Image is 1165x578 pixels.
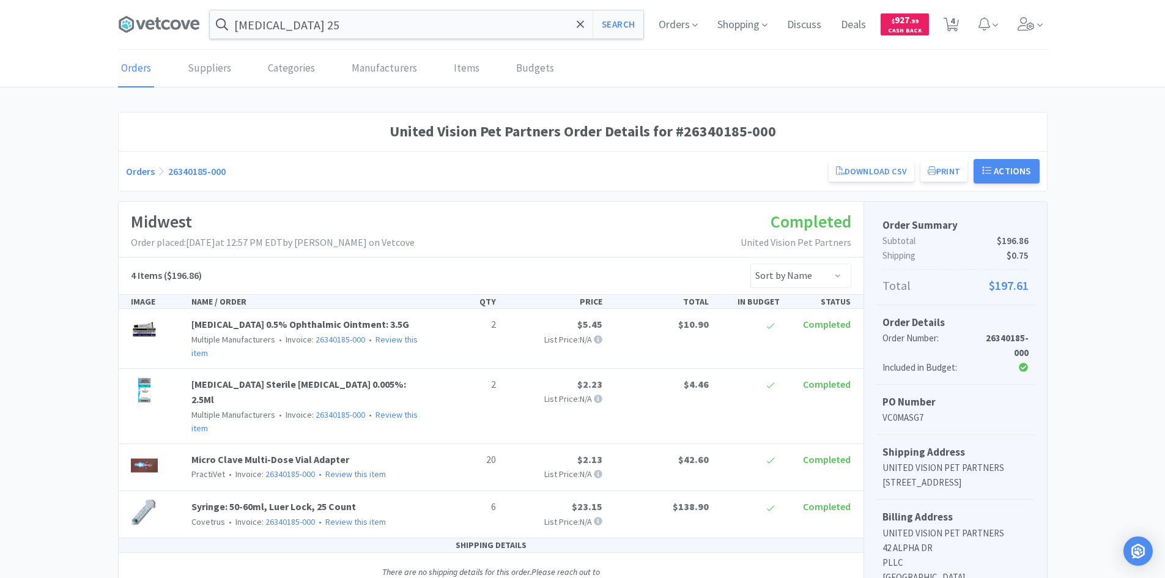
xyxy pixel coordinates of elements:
a: Categories [265,50,318,87]
a: Review this item [325,469,386,480]
a: Orders [118,50,154,87]
a: Download CSV [829,161,914,182]
p: PLLC [882,555,1029,570]
p: List Price: N/A [506,515,602,528]
span: Cash Back [888,28,922,35]
span: . 99 [909,17,919,25]
a: Suppliers [185,50,234,87]
h5: Order Details [882,314,1029,331]
a: Items [451,50,483,87]
a: 26340185-000 [168,165,226,177]
div: QTY [430,295,501,308]
img: ce60e4e269494d678384ac263d3d7815_125466.jpeg [131,317,158,344]
a: Manufacturers [349,50,420,87]
a: Orders [126,165,155,177]
p: UNITED VISION PET PARTNERS [882,526,1029,541]
span: • [367,334,374,345]
span: $5.45 [577,318,602,330]
img: 1d214fb0ac5e4625ae58953a50d26a97_125492.jpg [131,377,158,404]
span: $0.75 [1007,248,1029,263]
span: Completed [803,453,851,465]
div: TOTAL [607,295,714,308]
h5: Shipping Address [882,444,1029,461]
div: Order Number: [882,331,980,360]
div: STATUS [785,295,856,308]
p: United Vision Pet Partners [741,235,851,251]
span: • [277,334,284,345]
div: SHIPPING DETAILS [119,538,864,552]
h5: PO Number [882,394,1029,410]
span: Completed [803,500,851,513]
p: Subtotal [882,234,1029,248]
div: IMAGE [126,295,187,308]
span: $42.60 [678,453,709,465]
p: List Price: N/A [506,333,602,346]
p: UNITED VISION PET PARTNERS [STREET_ADDRESS] [882,461,1029,490]
h5: Order Summary [882,217,1029,234]
span: $23.15 [572,500,602,513]
span: 927 [892,14,919,26]
span: 4 Items [131,269,162,281]
a: 26340185-000 [265,469,315,480]
a: Discuss [782,20,826,31]
span: $10.90 [678,318,709,330]
span: Invoice: [275,409,365,420]
a: $927.99Cash Back [881,8,929,41]
span: $196.86 [997,234,1029,248]
h5: Billing Address [882,509,1029,525]
img: 0f57e7e0dc4a48d68bea82d1c91b8d3c_111628.jpeg [131,499,157,526]
span: PractiVet [191,469,225,480]
p: List Price: N/A [506,392,602,406]
span: Completed [803,378,851,390]
span: $197.61 [989,276,1029,295]
span: Invoice: [225,469,315,480]
a: [MEDICAL_DATA] 0.5% Ophthalmic Ointment: 3.5G [191,318,409,330]
div: IN BUDGET [714,295,785,308]
span: Multiple Manufacturers [191,409,275,420]
h5: ($196.86) [131,268,202,284]
span: • [317,469,324,480]
span: $4.46 [684,378,709,390]
p: Shipping [882,248,1029,263]
div: NAME / ORDER [187,295,430,308]
button: Print [920,161,967,182]
div: Open Intercom Messenger [1123,536,1153,566]
p: List Price: N/A [506,467,602,481]
div: Included in Budget: [882,360,980,375]
a: [MEDICAL_DATA] Sterile [MEDICAL_DATA] 0.005%: 2.5Ml [191,378,406,406]
span: Invoice: [225,516,315,527]
span: • [367,409,374,420]
span: • [227,469,234,480]
input: Search by item, sku, manufacturer, ingredient, size... [210,10,643,39]
span: $ [892,17,895,25]
a: Micro Clave Multi-Dose Vial Adapter [191,453,349,465]
span: Completed [803,318,851,330]
button: Actions [974,159,1040,183]
p: Order placed: [DATE] at 12:57 PM EDT by [PERSON_NAME] on Vetcove [131,235,415,251]
a: 4 [939,21,964,32]
span: $2.23 [577,378,602,390]
p: Total [882,276,1029,295]
a: Budgets [513,50,557,87]
span: $138.90 [673,500,709,513]
button: Search [593,10,643,39]
a: 26340185-000 [265,516,315,527]
strong: 26340185-000 [986,332,1029,358]
p: 42 ALPHA DR [882,541,1029,555]
img: bebc45f867f84472b113c5542b5d9ba2_111596.jpeg [131,452,158,479]
a: Syringe: 50-60ml, Luer Lock, 25 Count [191,500,356,513]
a: Deals [836,20,871,31]
a: 26340185-000 [316,409,365,420]
h1: Midwest [131,208,415,235]
p: 20 [435,452,496,468]
p: 2 [435,317,496,333]
p: VC0MASG7 [882,410,1029,425]
div: PRICE [501,295,607,308]
a: Review this item [325,516,386,527]
h1: United Vision Pet Partners Order Details for #26340185-000 [126,120,1040,143]
span: • [277,409,284,420]
span: • [227,516,234,527]
p: 2 [435,377,496,393]
a: 26340185-000 [316,334,365,345]
span: Multiple Manufacturers [191,334,275,345]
